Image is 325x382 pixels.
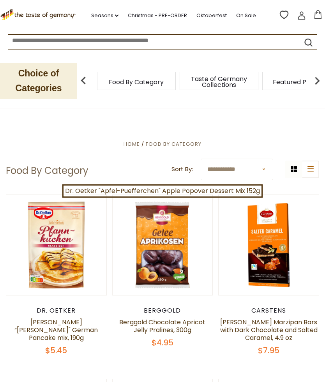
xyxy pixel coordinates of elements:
a: [PERSON_NAME] Marzipan Bars with Dark Chocolate and Salted Caramel, 4.9 oz [220,318,318,342]
a: [PERSON_NAME] “[PERSON_NAME]" German Pancake mix, 190g [14,318,98,342]
a: Oktoberfest [196,11,227,20]
h1: Food By Category [6,165,88,177]
div: Carstens [218,307,319,315]
a: Christmas - PRE-ORDER [128,11,187,20]
a: Food By Category [109,79,164,85]
a: Seasons [91,11,118,20]
span: $4.95 [152,337,173,348]
span: $7.95 [258,345,279,356]
img: Dr. Oetker “Pfann-kuchen" German Pancake mix, 190g [6,195,106,295]
a: Dr. Oetker "Apfel-Puefferchen" Apple Popover Dessert Mix 152g [62,184,263,198]
a: Food By Category [146,140,201,148]
div: Dr. Oetker [6,307,107,315]
a: Home [124,140,140,148]
a: Berggold Chocolate Apricot Jelly Pralines, 300g [119,318,205,334]
span: $5.45 [45,345,67,356]
img: previous arrow [76,73,91,88]
div: Berggold [112,307,213,315]
a: On Sale [236,11,256,20]
label: Sort By: [171,164,193,174]
a: Taste of Germany Collections [188,76,250,88]
img: Berggold Chocolate Apricot Jelly Pralines, 300g [113,195,213,295]
img: Carstens Luebecker Marzipan Bars with Dark Chocolate and Salted Caramel, 4.9 oz [219,195,319,295]
img: next arrow [309,73,325,88]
